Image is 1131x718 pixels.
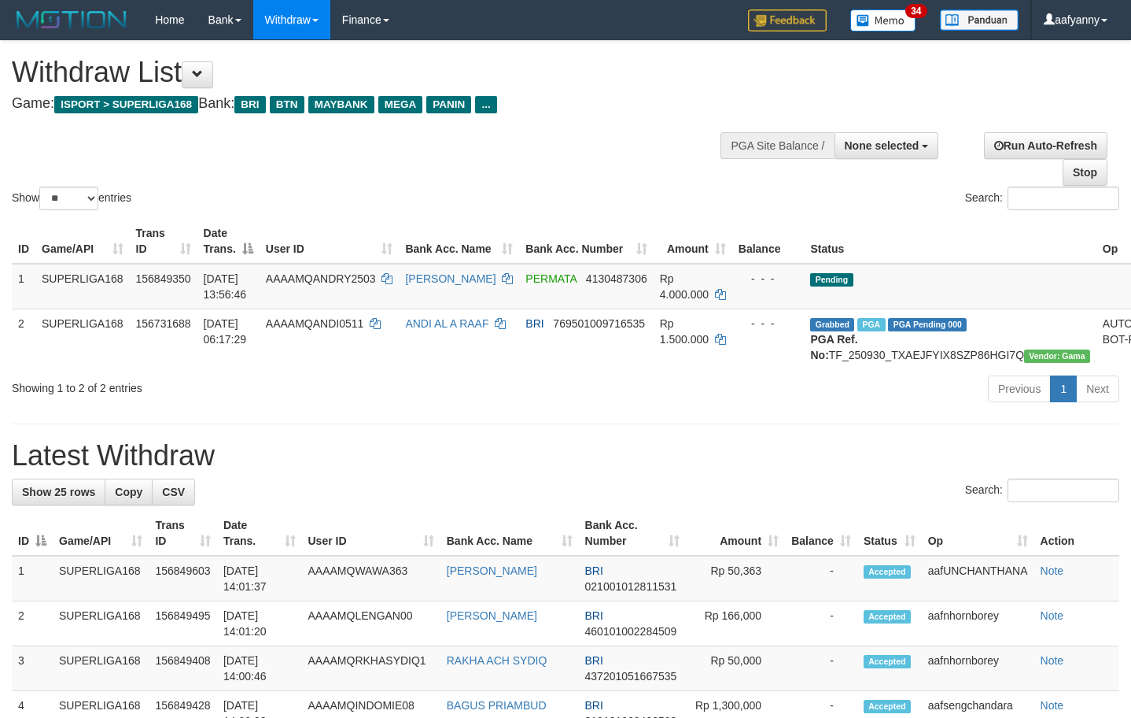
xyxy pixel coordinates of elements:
td: aafUNCHANTHANA [922,556,1034,601]
span: [DATE] 06:17:29 [204,317,247,346]
h4: Game: Bank: [12,96,739,112]
th: Date Trans.: activate to sort column descending [197,219,260,264]
span: None selected [845,139,919,152]
img: Button%20Memo.svg [850,9,916,31]
th: Trans ID: activate to sort column ascending [149,511,217,556]
td: [DATE] 14:01:37 [217,556,302,601]
td: - [785,646,857,691]
td: 156849495 [149,601,217,646]
td: 156849603 [149,556,217,601]
span: Copy 769501009716535 to clipboard [553,317,645,330]
span: MAYBANK [308,96,374,113]
span: 34 [905,4,927,18]
td: SUPERLIGA168 [35,309,130,369]
th: Bank Acc. Number: activate to sort column ascending [519,219,653,264]
span: PGA Pending [888,318,967,331]
td: 156849408 [149,646,217,691]
a: BAGUS PRIAMBUD [447,699,547,712]
input: Search: [1008,479,1119,502]
th: Amount: activate to sort column ascending [686,511,785,556]
th: User ID: activate to sort column ascending [260,219,400,264]
span: Copy 021001012811531 to clipboard [585,580,677,593]
div: - - - [739,316,798,331]
span: BRI [585,699,603,712]
span: Copy 4130487306 to clipboard [586,272,647,285]
a: Note [1041,654,1064,667]
label: Search: [965,479,1119,502]
td: AAAAMQLENGAN00 [302,601,440,646]
span: Accepted [864,610,911,624]
div: Showing 1 to 2 of 2 entries [12,374,459,396]
span: Show 25 rows [22,486,95,498]
a: Previous [988,376,1051,402]
span: PERMATA [525,272,577,285]
td: SUPERLIGA168 [53,646,149,691]
a: RAKHA ACH SYDIQ [447,654,547,667]
label: Show entries [12,187,131,210]
a: [PERSON_NAME] [447,564,537,577]
span: Accepted [864,565,911,579]
span: 156849350 [136,272,191,285]
a: Run Auto-Refresh [984,132,1107,159]
img: MOTION_logo.png [12,8,131,31]
td: AAAAMQRKHASYDIQ1 [302,646,440,691]
span: BRI [585,654,603,667]
span: Vendor URL: https://trx31.1velocity.biz [1024,350,1090,363]
span: Accepted [864,655,911,668]
th: Balance: activate to sort column ascending [785,511,857,556]
span: MEGA [378,96,423,113]
td: 1 [12,264,35,309]
span: BRI [585,564,603,577]
a: Copy [105,479,153,505]
span: Marked by aafromsomean [857,318,885,331]
td: SUPERLIGA168 [53,556,149,601]
span: Copy 437201051667535 to clipboard [585,670,677,683]
span: ISPORT > SUPERLIGA168 [54,96,198,113]
a: Stop [1063,159,1107,186]
span: 156731688 [136,317,191,330]
th: Status [804,219,1096,264]
a: [PERSON_NAME] [447,609,537,622]
span: BRI [585,609,603,622]
th: Op: activate to sort column ascending [922,511,1034,556]
th: Game/API: activate to sort column ascending [35,219,130,264]
td: TF_250930_TXAEJFYIX8SZP86HGI7Q [804,309,1096,369]
th: ID: activate to sort column descending [12,511,53,556]
span: AAAAMQANDI0511 [266,317,364,330]
span: Grabbed [810,318,854,331]
a: Show 25 rows [12,479,105,505]
div: PGA Site Balance / [720,132,834,159]
td: Rp 50,000 [686,646,785,691]
a: CSV [152,479,195,505]
span: Accepted [864,700,911,713]
span: ... [475,96,496,113]
td: Rp 50,363 [686,556,785,601]
th: Action [1034,511,1119,556]
button: None selected [834,132,939,159]
th: Trans ID: activate to sort column ascending [130,219,197,264]
span: Copy 460101002284509 to clipboard [585,625,677,638]
td: [DATE] 14:00:46 [217,646,302,691]
th: Bank Acc. Name: activate to sort column ascending [440,511,579,556]
b: PGA Ref. No: [810,333,857,361]
td: SUPERLIGA168 [35,264,130,309]
td: - [785,556,857,601]
a: Next [1076,376,1119,402]
td: AAAAMQWAWA363 [302,556,440,601]
th: Status: activate to sort column ascending [857,511,922,556]
th: Balance [732,219,805,264]
th: User ID: activate to sort column ascending [302,511,440,556]
a: Note [1041,609,1064,622]
td: Rp 166,000 [686,601,785,646]
span: AAAAMQANDRY2503 [266,272,376,285]
span: [DATE] 13:56:46 [204,272,247,301]
td: 3 [12,646,53,691]
th: ID [12,219,35,264]
a: [PERSON_NAME] [405,272,496,285]
span: BRI [234,96,265,113]
td: 2 [12,601,53,646]
img: panduan.png [940,9,1019,31]
td: - [785,601,857,646]
span: Copy [115,486,142,498]
span: BRI [525,317,543,330]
